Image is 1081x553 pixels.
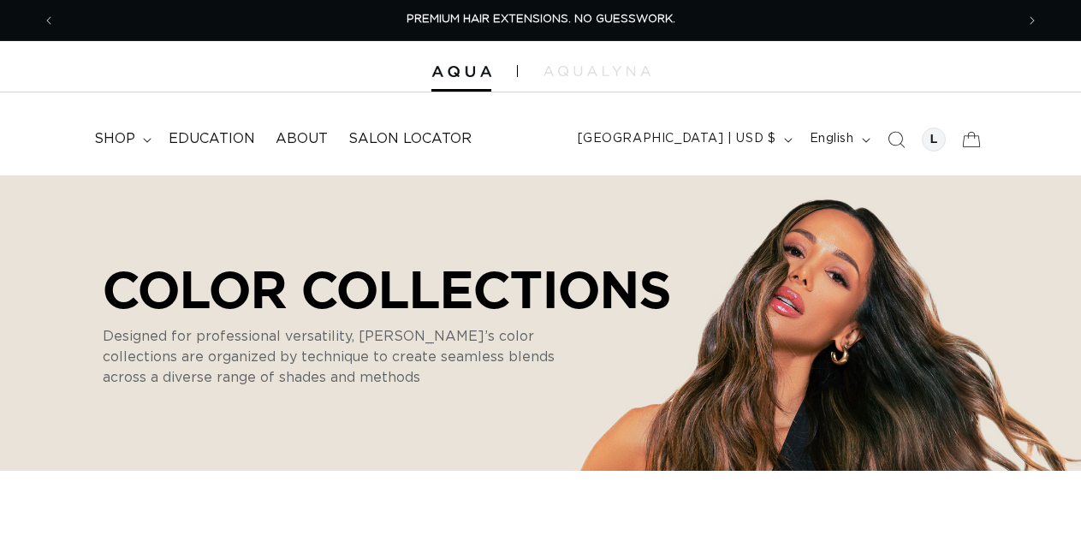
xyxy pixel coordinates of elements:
[84,120,158,158] summary: shop
[30,4,68,37] button: Previous announcement
[265,120,338,158] a: About
[103,259,671,318] p: COLOR COLLECTIONS
[338,120,482,158] a: Salon Locator
[103,326,599,388] p: Designed for professional versatility, [PERSON_NAME]’s color collections are organized by techniq...
[810,130,854,148] span: English
[158,120,265,158] a: Education
[578,130,776,148] span: [GEOGRAPHIC_DATA] | USD $
[431,66,491,78] img: Aqua Hair Extensions
[94,130,135,148] span: shop
[567,123,799,156] button: [GEOGRAPHIC_DATA] | USD $
[1013,4,1051,37] button: Next announcement
[877,121,915,158] summary: Search
[407,14,675,25] span: PREMIUM HAIR EXTENSIONS. NO GUESSWORK.
[276,130,328,148] span: About
[543,66,650,76] img: aqualyna.com
[169,130,255,148] span: Education
[348,130,472,148] span: Salon Locator
[799,123,877,156] button: English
